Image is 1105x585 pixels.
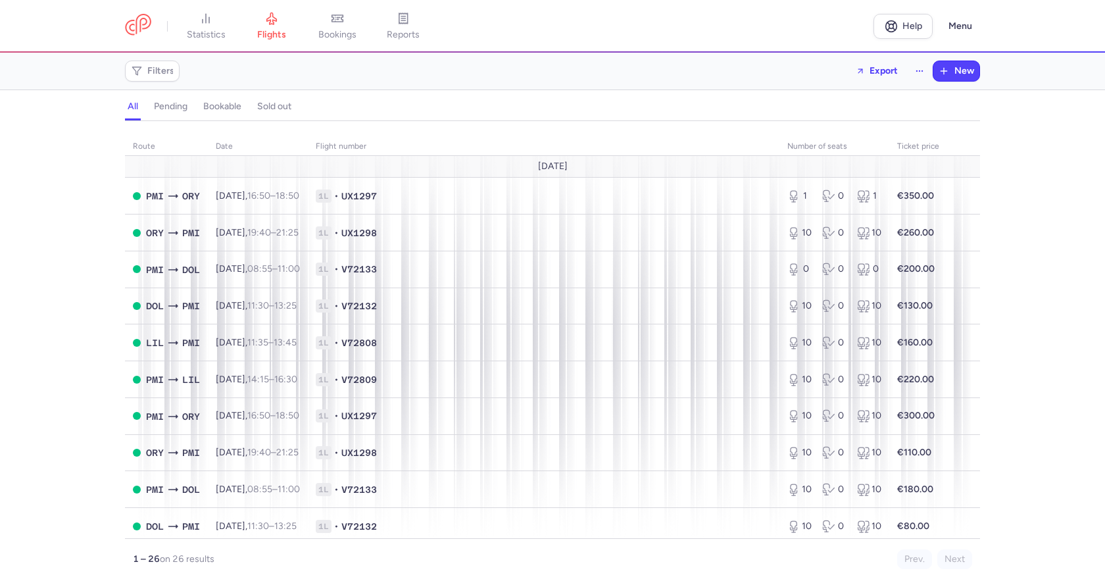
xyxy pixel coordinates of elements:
button: Menu [941,14,980,39]
span: V72132 [341,520,377,533]
span: – [247,447,299,458]
span: 1L [316,483,331,496]
div: 0 [822,226,847,240]
span: [DATE], [216,521,297,532]
span: [DATE], [216,447,299,458]
strong: €200.00 [897,263,935,274]
strong: €350.00 [897,190,934,201]
div: 10 [787,520,812,533]
div: 1 [857,190,881,203]
button: Prev. [897,549,932,569]
span: • [334,446,339,459]
time: 18:50 [276,410,299,421]
time: 14:15 [247,374,269,385]
div: 10 [787,446,812,459]
div: 10 [857,299,881,313]
span: • [334,299,339,313]
strong: €80.00 [897,521,929,532]
span: [DATE], [216,300,297,311]
span: DOL [146,299,164,313]
span: statistics [187,29,226,41]
a: Help [873,14,933,39]
strong: €160.00 [897,337,933,348]
div: 10 [787,483,812,496]
a: flights [239,12,305,41]
span: V72808 [341,336,377,349]
time: 13:25 [274,300,297,311]
time: 19:40 [247,447,271,458]
span: reports [387,29,420,41]
span: LIL [146,336,164,350]
div: 10 [857,520,881,533]
a: bookings [305,12,370,41]
time: 18:50 [276,190,299,201]
span: V72132 [341,299,377,313]
span: V72133 [341,263,377,276]
time: 08:55 [247,263,272,274]
div: 10 [787,299,812,313]
span: on 26 results [160,553,214,565]
button: Export [847,61,906,82]
span: 1L [316,520,331,533]
span: Export [870,66,898,76]
div: 0 [822,409,847,422]
span: UX1297 [341,190,377,203]
div: 10 [857,226,881,240]
h4: pending [154,101,187,113]
time: 19:40 [247,227,271,238]
div: 10 [857,373,881,386]
div: 0 [822,520,847,533]
time: 21:25 [276,447,299,458]
div: 0 [822,446,847,459]
span: 1L [316,226,331,240]
span: – [247,300,297,311]
strong: €300.00 [897,410,935,421]
span: – [247,521,297,532]
div: 10 [857,336,881,349]
div: 0 [822,263,847,276]
div: 0 [822,299,847,313]
span: UX1298 [341,226,377,240]
span: • [334,409,339,422]
div: 1 [787,190,812,203]
th: route [125,137,208,157]
span: – [247,410,299,421]
span: 1L [316,446,331,459]
div: 0 [857,263,881,276]
div: 0 [787,263,812,276]
span: – [247,374,297,385]
span: UX1297 [341,409,377,422]
h4: sold out [257,101,291,113]
strong: €260.00 [897,227,934,238]
span: PMI [182,299,200,313]
a: CitizenPlane red outlined logo [125,14,151,38]
span: V72809 [341,373,377,386]
span: flights [257,29,286,41]
div: 10 [787,409,812,422]
div: 10 [857,446,881,459]
strong: €220.00 [897,374,934,385]
span: ORY [182,409,200,424]
th: Flight number [308,137,779,157]
time: 11:30 [247,521,269,532]
span: DOL [182,263,200,277]
span: – [247,227,299,238]
span: 1L [316,190,331,203]
strong: 1 – 26 [133,553,160,565]
div: 10 [857,409,881,422]
span: LIL [182,372,200,387]
span: – [247,484,300,495]
strong: €110.00 [897,447,931,458]
span: [DATE], [216,337,297,348]
div: 0 [822,190,847,203]
a: statistics [173,12,239,41]
span: 1L [316,336,331,349]
time: 16:30 [274,374,297,385]
span: PMI [146,482,164,497]
span: • [334,483,339,496]
time: 11:35 [247,337,268,348]
time: 13:25 [274,521,297,532]
span: V72133 [341,483,377,496]
div: 10 [857,483,881,496]
span: – [247,263,300,274]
